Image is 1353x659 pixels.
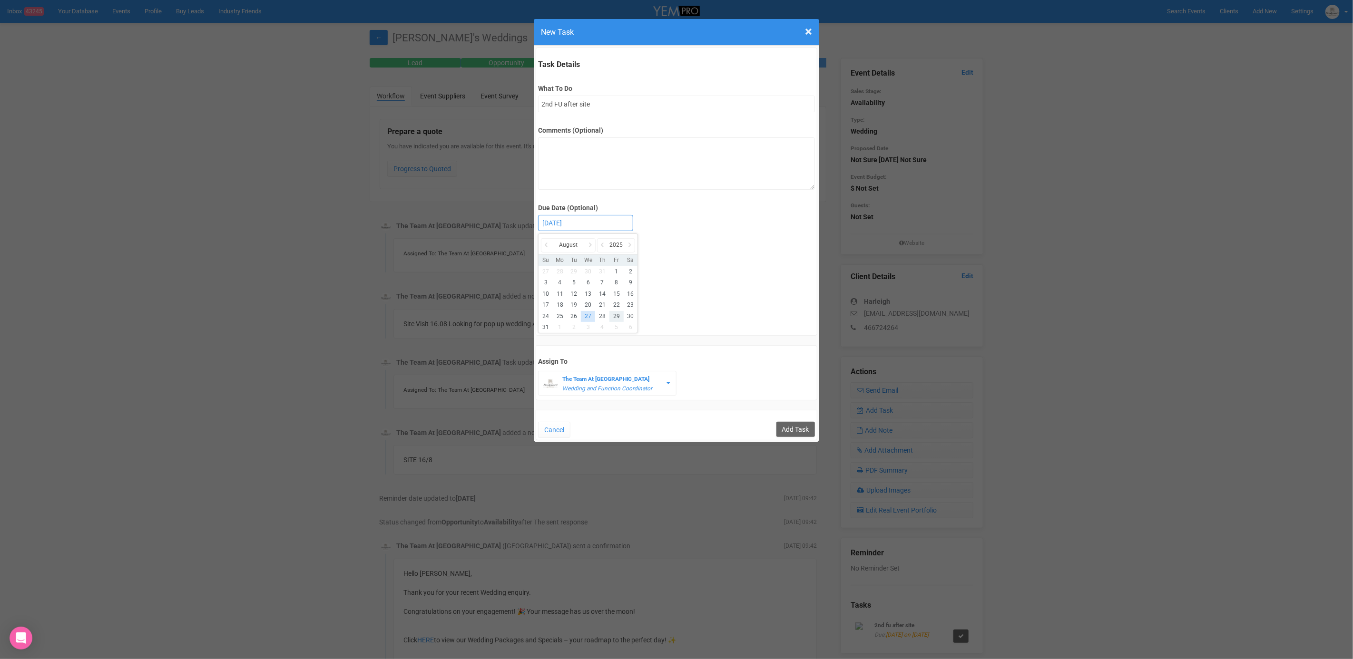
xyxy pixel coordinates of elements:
legend: Task Details [538,59,814,70]
li: 14 [595,289,609,300]
li: 16 [624,289,638,300]
li: 7 [595,277,609,288]
label: Comments (Optional) [538,126,814,135]
li: 3 [539,277,553,288]
li: 11 [553,289,567,300]
li: 23 [624,300,638,310]
input: Add Task [776,422,815,437]
h4: New Task [541,26,812,38]
li: 1 [609,266,624,277]
span: August [559,241,578,249]
li: We [581,256,595,264]
li: Mo [553,256,567,264]
div: [DATE] [539,215,633,231]
strong: The Team At [GEOGRAPHIC_DATA] [562,376,649,382]
li: Th [595,256,609,264]
li: 31 [539,322,553,333]
li: 24 [539,311,553,322]
li: 28 [553,266,567,277]
li: 22 [609,300,624,310]
li: 27 [539,266,553,277]
li: 13 [581,289,595,300]
label: Due Date (Optional) [538,203,814,213]
li: Fr [609,256,624,264]
li: 30 [581,266,595,277]
li: 18 [553,300,567,310]
label: Assign To [538,357,814,366]
li: 12 [567,289,581,300]
li: 31 [595,266,609,277]
button: Cancel [538,422,570,438]
li: 2 [624,266,638,277]
li: 10 [539,289,553,300]
li: 28 [595,311,609,322]
li: 29 [609,311,624,322]
li: 19 [567,300,581,310]
li: 4 [553,277,567,288]
em: Wedding and Function Coordinator [562,385,652,392]
span: × [805,24,812,39]
li: 26 [567,311,581,322]
li: 6 [624,322,638,333]
li: 3 [581,322,595,333]
li: 4 [595,322,609,333]
li: Sa [624,256,638,264]
li: 1 [553,322,567,333]
span: 2025 [609,241,623,249]
img: BGLogo.jpg [543,377,558,391]
li: 29 [567,266,581,277]
li: 5 [609,322,624,333]
li: 5 [567,277,581,288]
li: 30 [624,311,638,322]
li: 2 [567,322,581,333]
li: 27 [581,311,595,322]
li: Tu [567,256,581,264]
li: Su [539,256,553,264]
div: Open Intercom Messenger [10,627,32,649]
label: What To Do [538,84,814,93]
li: 21 [595,300,609,310]
li: 20 [581,300,595,310]
li: 9 [624,277,638,288]
li: 6 [581,277,595,288]
li: 25 [553,311,567,322]
li: 8 [609,277,624,288]
li: 17 [539,300,553,310]
li: 15 [609,289,624,300]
